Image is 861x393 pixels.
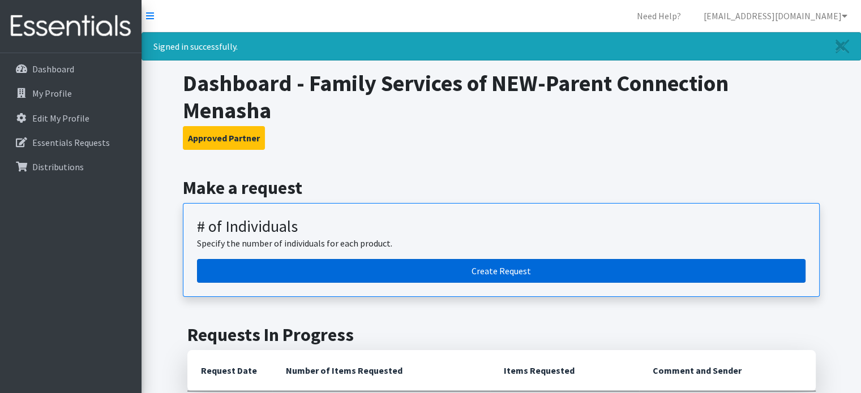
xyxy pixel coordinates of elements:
a: Need Help? [628,5,690,27]
a: Create a request by number of individuals [197,259,806,283]
p: Distributions [32,161,84,172]
p: Dashboard [32,63,74,75]
a: Close [824,33,860,60]
div: Signed in successfully. [142,32,861,61]
a: [EMAIL_ADDRESS][DOMAIN_NAME] [695,5,856,27]
button: Approved Partner [183,126,265,150]
a: Dashboard [5,58,137,80]
th: Items Requested [490,350,639,391]
p: Specify the number of individuals for each product. [197,236,806,250]
p: My Profile [32,88,72,99]
a: Edit My Profile [5,107,137,129]
h1: Dashboard - Family Services of NEW-Parent Connection Menasha [183,70,820,124]
a: My Profile [5,82,137,105]
th: Request Date [187,350,272,391]
a: Essentials Requests [5,131,137,154]
img: HumanEssentials [5,7,137,45]
th: Number of Items Requested [272,350,491,391]
a: Distributions [5,156,137,178]
p: Edit My Profile [32,113,89,124]
th: Comment and Sender [639,350,815,391]
h2: Requests In Progress [187,324,816,346]
p: Essentials Requests [32,137,110,148]
h2: Make a request [183,177,820,198]
h3: # of Individuals [197,217,806,236]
